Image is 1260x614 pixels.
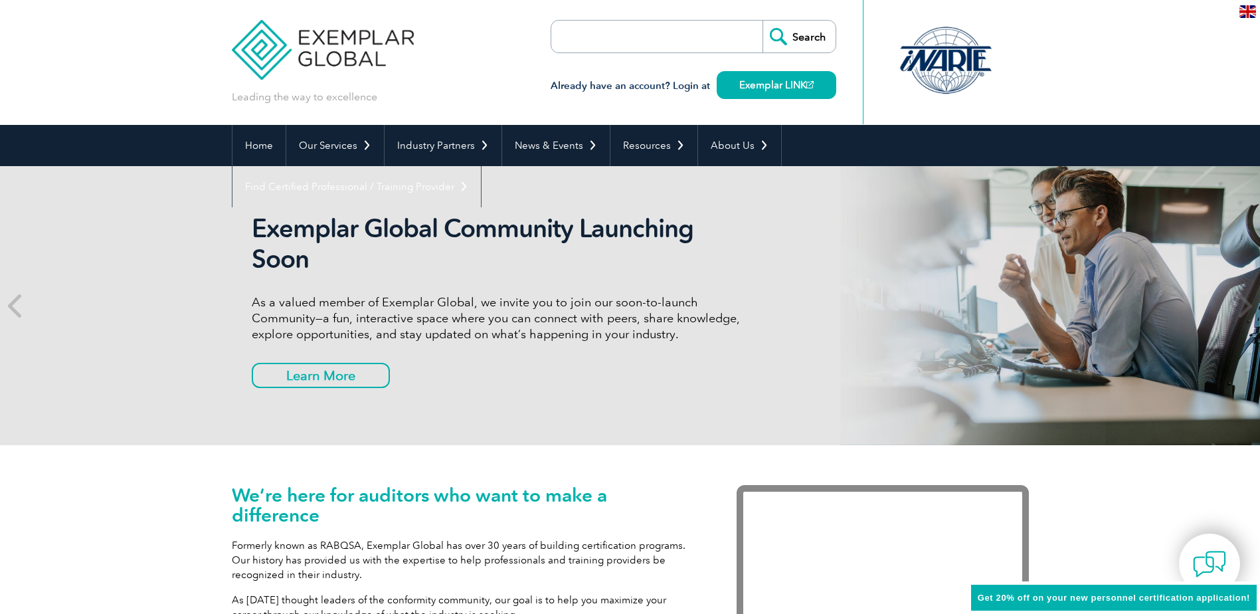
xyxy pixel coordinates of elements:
[232,90,377,104] p: Leading the way to excellence
[978,593,1250,603] span: Get 20% off on your new personnel certification application!
[763,21,836,52] input: Search
[1239,5,1256,18] img: en
[385,125,501,166] a: Industry Partners
[232,538,697,582] p: Formerly known as RABQSA, Exemplar Global has over 30 years of building certification programs. O...
[717,71,836,99] a: Exemplar LINK
[232,166,481,207] a: Find Certified Professional / Training Provider
[698,125,781,166] a: About Us
[252,294,750,342] p: As a valued member of Exemplar Global, we invite you to join our soon-to-launch Community—a fun, ...
[286,125,384,166] a: Our Services
[551,78,836,94] h3: Already have an account? Login at
[1193,548,1226,581] img: contact-chat.png
[232,125,286,166] a: Home
[610,125,697,166] a: Resources
[252,213,750,274] h2: Exemplar Global Community Launching Soon
[232,485,697,525] h1: We’re here for auditors who want to make a difference
[806,81,814,88] img: open_square.png
[502,125,610,166] a: News & Events
[252,363,390,388] a: Learn More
